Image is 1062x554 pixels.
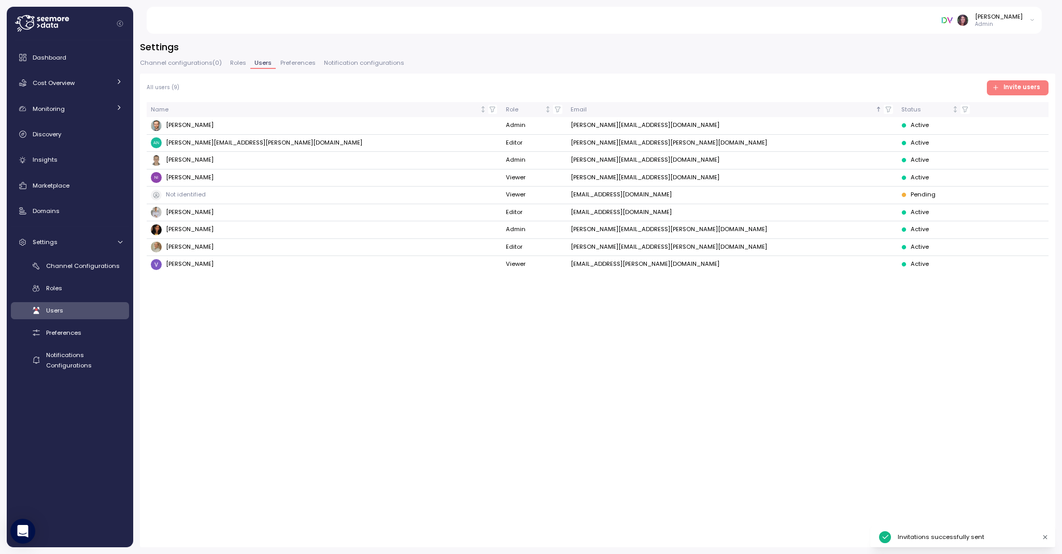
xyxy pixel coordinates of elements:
div: Status [901,105,950,115]
td: Editor [502,135,567,152]
span: Notifications Configurations [46,351,92,370]
span: Active [911,155,929,165]
span: Active [911,121,929,130]
img: ACg8ocITeqhb57Q-WvxRKXoNcAtSD8r80mJvnQQyNmUjcrbGPEicFQ=s96-c [151,259,162,270]
td: [EMAIL_ADDRESS][DOMAIN_NAME] [567,187,897,204]
img: 561d756679a04cc7760ac6b7703845ab [151,137,162,148]
td: Admin [502,152,567,169]
div: Email [571,105,873,115]
span: [PERSON_NAME] [166,260,214,269]
td: Admin [502,221,567,239]
span: Discovery [33,130,61,138]
span: Roles [230,60,246,66]
td: [PERSON_NAME][EMAIL_ADDRESS][PERSON_NAME][DOMAIN_NAME] [567,239,897,257]
span: Active [911,243,929,252]
th: StatusNot sorted [897,102,974,117]
img: ACg8ocJ9zybASqDvOBQr9pq-ai4p0DUkq_BRgm-A8AyKiFMznVppuIj4=s96-c [151,120,162,131]
a: Dashboard [11,47,129,68]
a: Users [11,302,129,319]
td: [PERSON_NAME][EMAIL_ADDRESS][PERSON_NAME][DOMAIN_NAME] [567,135,897,152]
td: [PERSON_NAME][EMAIL_ADDRESS][DOMAIN_NAME] [567,169,897,187]
p: Not identified [166,190,206,200]
span: Users [254,60,272,66]
span: Monitoring [33,105,65,113]
th: RoleNot sorted [502,102,567,117]
span: Domains [33,207,60,215]
span: Active [911,225,929,234]
span: Preferences [280,60,316,66]
h3: Settings [140,40,1055,53]
a: Monitoring [11,98,129,119]
p: Admin [975,21,1023,28]
span: Notification configurations [324,60,404,66]
a: Insights [11,150,129,171]
span: Channel Configurations [46,262,120,270]
a: Discovery [11,124,129,145]
div: Not sorted [479,106,487,113]
span: Active [911,208,929,217]
div: Sorted ascending [875,106,882,113]
span: [PERSON_NAME] [166,173,214,182]
td: Editor [502,204,567,222]
span: [PERSON_NAME] [166,208,214,217]
a: Domains [11,201,129,221]
img: ACg8ocJLFc-pjywiG7Qv7guoYM5kF95g_4nfTRUUms7vI1tv7BnIb9QB=s96-c [151,242,162,252]
span: Roles [46,284,62,292]
td: Admin [502,117,567,135]
button: Collapse navigation [114,20,126,27]
span: Preferences [46,329,81,337]
div: Name [151,105,478,115]
td: [PERSON_NAME][EMAIL_ADDRESS][DOMAIN_NAME] [567,152,897,169]
img: ACg8ocLDuIZlR5f2kIgtapDwVC7yp445s3OgbrQTIAV7qYj8P05r5pI=s96-c [957,15,968,25]
p: All users ( 9 ) [147,84,179,91]
a: Roles [11,280,129,297]
span: [PERSON_NAME] [166,121,214,130]
span: Insights [33,155,58,164]
span: Pending [911,190,936,200]
button: Invite users [987,80,1049,95]
span: Active [911,173,929,182]
a: Channel Configurations [11,258,129,275]
td: [EMAIL_ADDRESS][PERSON_NAME][DOMAIN_NAME] [567,256,897,273]
div: Open Intercom Messenger [10,519,35,544]
span: Cost Overview [33,79,75,87]
span: Active [911,138,929,148]
a: Notifications Configurations [11,346,129,374]
span: [PERSON_NAME] [166,225,214,234]
td: Viewer [502,169,567,187]
a: Marketplace [11,175,129,196]
div: Invitations successfully sent [898,533,1035,541]
td: Viewer [502,187,567,204]
span: Channel configurations ( 0 ) [140,60,222,66]
div: Not sorted [952,106,959,113]
div: [PERSON_NAME] [975,12,1023,21]
a: Cost Overview [11,73,129,93]
td: [PERSON_NAME][EMAIL_ADDRESS][DOMAIN_NAME] [567,117,897,135]
span: Settings [33,238,58,246]
span: Users [46,306,63,315]
span: [PERSON_NAME] [166,243,214,252]
img: ACg8ocISChrpTZA06Xj3rSgpOkcNEA_J8OWVmvejYhYzzHMKwY0pJgRsGg=s96-c [151,207,162,218]
div: Not sorted [544,106,551,113]
th: EmailSorted ascending [567,102,897,117]
img: aa5bc15c2af7a8687bb201f861f8e68b [151,172,162,183]
div: Role [506,105,543,115]
th: NameNot sorted [147,102,502,117]
a: Preferences [11,324,129,342]
span: [PERSON_NAME] [166,155,214,165]
span: Invite users [1003,81,1040,95]
td: [EMAIL_ADDRESS][DOMAIN_NAME] [567,204,897,222]
img: ALV-UjXVYLviaLIsFHrrhU7rRGVHfCWMTC7N6spVkdVQ8effxtCaZ2vq27XG9u07n8bEmKdKvAadooUH7BsJcuvmn95Ga3ECM... [151,224,162,235]
img: ACg8ocLOne5ZKYXZ-IHo1dQWuN3r_Y3wg9KyJzsOvvSigbp4ocx7pCjw=s96-c [151,155,162,166]
td: [PERSON_NAME][EMAIL_ADDRESS][PERSON_NAME][DOMAIN_NAME] [567,221,897,239]
span: Marketplace [33,181,69,190]
img: 6791f8edfa6a2c9608b219b1.PNG [942,15,953,25]
span: Dashboard [33,53,66,62]
a: Settings [11,232,129,252]
td: Editor [502,239,567,257]
span: [PERSON_NAME][EMAIL_ADDRESS][PERSON_NAME][DOMAIN_NAME] [166,138,362,148]
td: Viewer [502,256,567,273]
span: Active [911,260,929,269]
